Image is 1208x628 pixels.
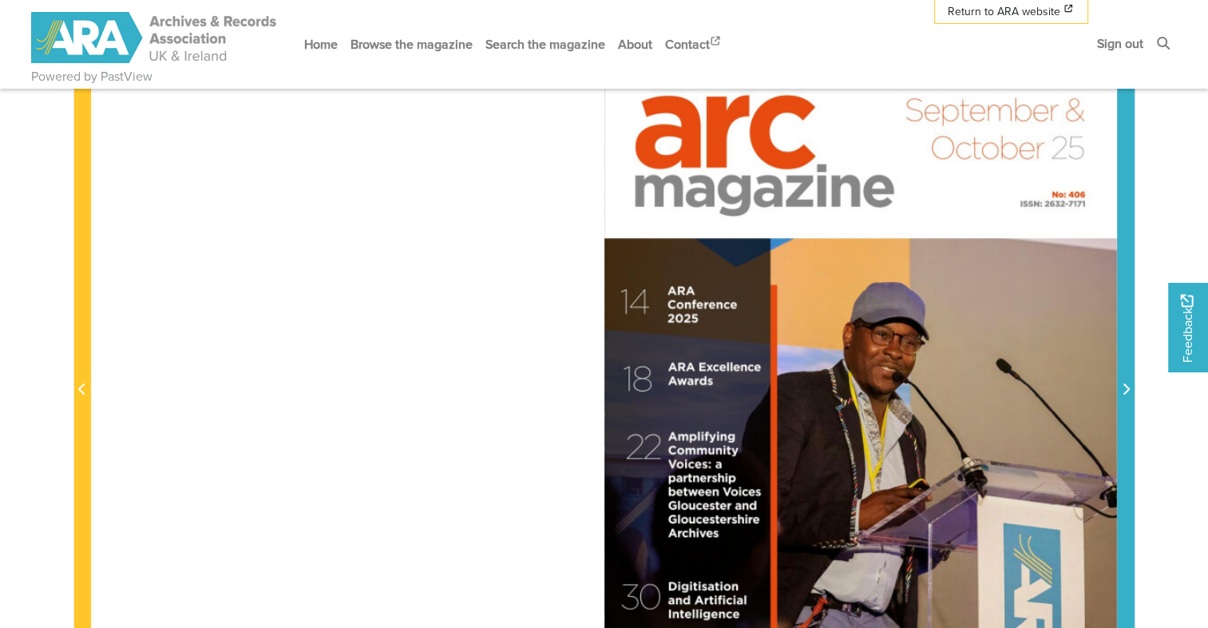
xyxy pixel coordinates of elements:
a: Would you like to provide feedback? [1168,283,1208,372]
span: Feedback [1178,294,1197,362]
img: ARA - ARC Magazine | Powered by PastView [31,12,279,63]
a: ARA - ARC Magazine | Powered by PastView logo [31,3,279,73]
a: Powered by PastView [31,67,152,86]
a: Browse the magazine [344,23,479,66]
a: Home [298,23,344,66]
a: Contact [659,23,729,66]
a: About [612,23,659,66]
span: Return to ARA website [948,3,1060,20]
a: Search the magazine [479,23,612,66]
a: Sign out [1091,22,1150,65]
